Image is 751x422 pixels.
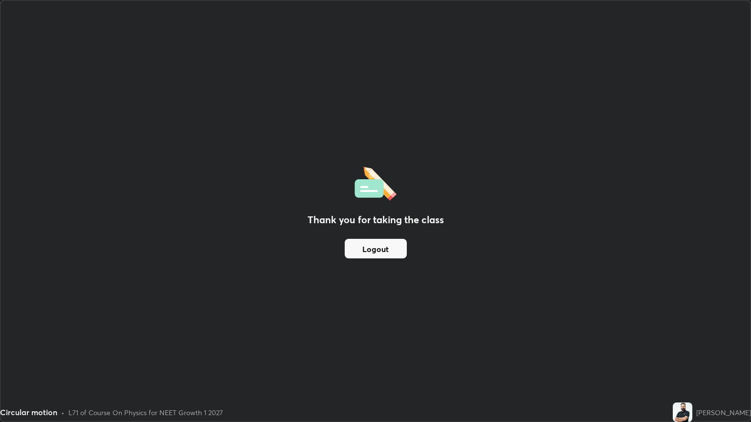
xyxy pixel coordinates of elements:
[61,407,65,418] div: •
[673,402,692,422] img: 2ca2be53fc4546ca9ffa9f5798fd6fd8.jpg
[308,212,444,227] h2: Thank you for taking the class
[696,407,751,418] div: [PERSON_NAME]
[354,164,397,201] img: offlineFeedback.1438e8b3.svg
[68,407,223,418] div: L71 of Course On Physics for NEET Growth 1 2027
[345,239,407,258] button: Logout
